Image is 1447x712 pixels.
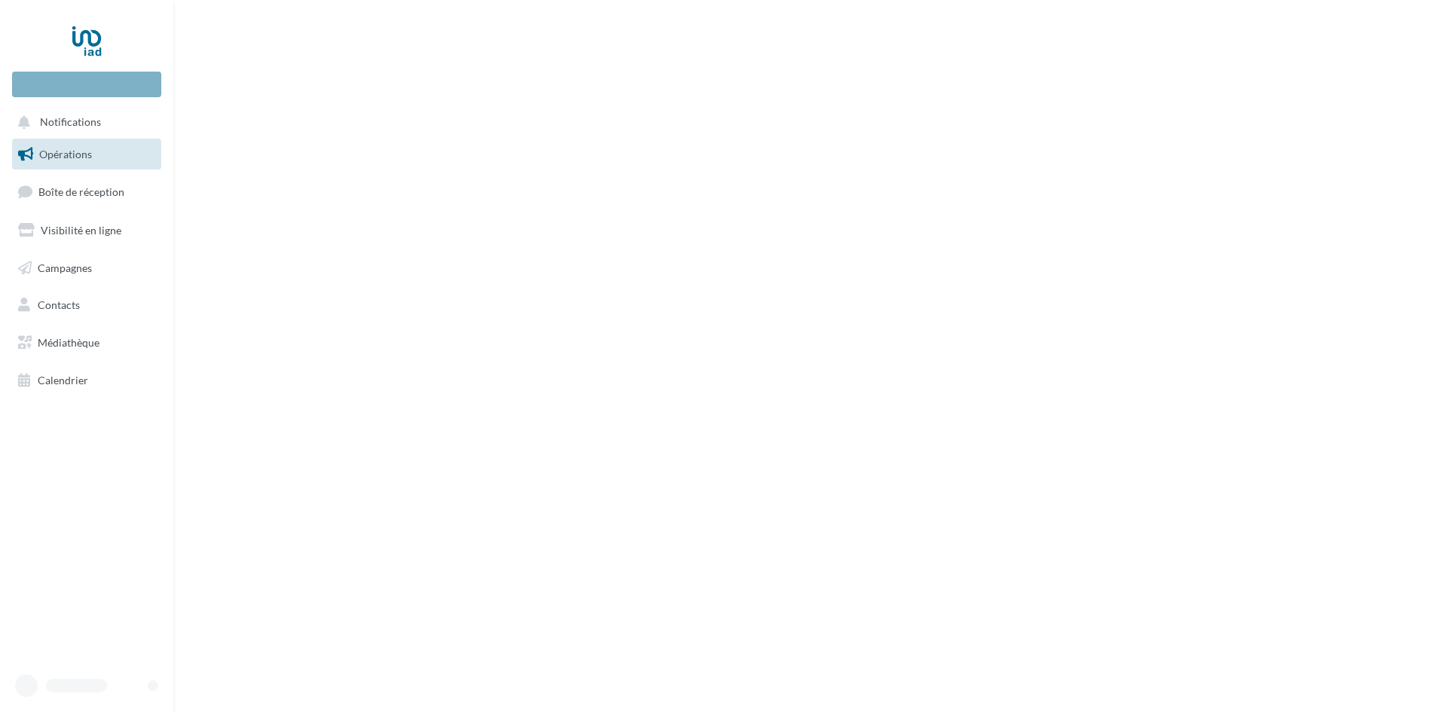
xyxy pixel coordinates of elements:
[12,72,161,97] div: Nouvelle campagne
[38,261,92,273] span: Campagnes
[38,336,99,349] span: Médiathèque
[9,252,164,284] a: Campagnes
[38,298,80,311] span: Contacts
[9,139,164,170] a: Opérations
[9,327,164,359] a: Médiathèque
[9,176,164,208] a: Boîte de réception
[9,289,164,321] a: Contacts
[38,185,124,198] span: Boîte de réception
[9,365,164,396] a: Calendrier
[38,374,88,387] span: Calendrier
[41,224,121,237] span: Visibilité en ligne
[9,215,164,246] a: Visibilité en ligne
[40,116,101,129] span: Notifications
[39,148,92,160] span: Opérations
